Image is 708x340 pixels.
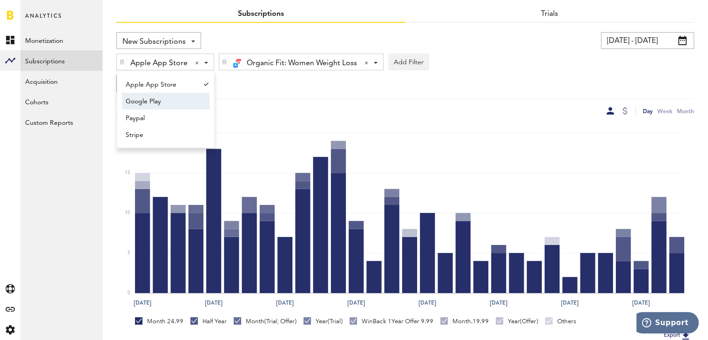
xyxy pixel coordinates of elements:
[388,54,429,70] button: Add Filter
[418,299,436,307] text: [DATE]
[190,317,227,326] div: Half Year
[561,299,579,307] text: [DATE]
[490,299,507,307] text: [DATE]
[233,62,238,68] img: 21.png
[545,317,576,326] div: Others
[496,317,538,326] div: Year(Offer)
[117,54,127,70] div: Delete
[195,61,199,65] div: Clear
[122,126,201,143] a: Stripe
[20,30,102,50] a: Monetization
[130,55,188,71] span: Apple App Store
[20,91,102,112] a: Cohorts
[657,106,672,116] div: Week
[122,93,201,109] a: Google Play
[541,10,558,18] a: Trials
[205,299,223,307] text: [DATE]
[25,10,62,30] span: Analytics
[238,10,284,18] a: Subscriptions
[233,56,244,68] img: 100x100bb.jpg
[128,251,130,255] text: 5
[122,76,201,93] a: Apple App Store
[122,109,201,126] a: Paypal
[303,317,343,326] div: Year(Trial)
[440,317,489,326] div: Month.19.99
[222,59,227,65] img: trash_awesome_blue.svg
[122,34,186,50] span: New Subscriptions
[20,112,102,132] a: Custom Reports
[247,55,357,71] span: Organic Fit: Women Weight Loss
[126,127,197,143] span: Stripe
[20,50,102,71] a: Subscriptions
[364,61,368,65] div: Clear
[119,59,125,65] img: trash_awesome_blue.svg
[219,54,229,70] div: Delete
[347,299,365,307] text: [DATE]
[134,299,151,307] text: [DATE]
[125,171,130,176] text: 15
[234,317,297,326] div: Month(Trial, Offer)
[126,77,197,93] span: Apple App Store
[276,299,294,307] text: [DATE]
[126,94,197,109] span: Google Play
[20,71,102,91] a: Acquisition
[636,312,699,335] iframe: Opens a widget where you can find more information
[128,291,130,295] text: 0
[643,106,653,116] div: Day
[125,211,130,215] text: 10
[135,317,183,326] div: Month 24.99
[677,106,694,116] div: Month
[126,110,197,126] span: Paypal
[350,317,433,326] div: WinBack 1Year Offer 9.99
[632,299,650,307] text: [DATE]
